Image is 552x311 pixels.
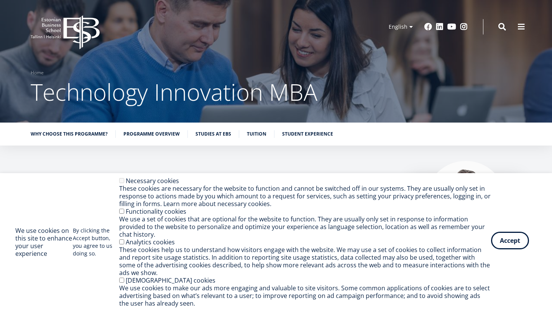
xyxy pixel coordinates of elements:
[31,76,317,108] span: Technology Innovation MBA
[119,284,491,307] div: We use cookies to make our ads more engaging and valuable to site visitors. Some common applicati...
[15,227,73,257] h2: We use cookies on this site to enhance your user experience
[424,23,432,31] a: Facebook
[9,116,42,123] span: Two-year MBA
[123,130,180,138] a: Programme overview
[73,227,120,257] p: By clicking the Accept button, you agree to us doing so.
[119,246,491,277] div: These cookies help us to understand how visitors engage with the website. We may use a set of coo...
[119,185,491,208] div: These cookies are necessary for the website to function and cannot be switched off in our systems...
[119,215,491,238] div: We use a set of cookies that are optional for the website to function. They are usually only set ...
[126,207,186,216] label: Functionality cookies
[126,276,215,285] label: [DEMOGRAPHIC_DATA] cookies
[195,130,231,138] a: Studies at EBS
[436,23,444,31] a: Linkedin
[2,127,7,132] input: Technology Innovation MBA
[126,177,179,185] label: Necessary cookies
[126,238,175,246] label: Analytics cookies
[182,0,207,7] span: Last Name
[9,106,71,113] span: One-year MBA (in Estonian)
[9,126,74,133] span: Technology Innovation MBA
[31,130,108,138] a: Why choose this programme?
[2,117,7,122] input: Two-year MBA
[247,130,266,138] a: Tuition
[447,23,456,31] a: Youtube
[426,161,506,241] img: Marko Rillo
[491,232,529,249] button: Accept
[460,23,468,31] a: Instagram
[282,130,333,138] a: Student experience
[2,107,7,112] input: One-year MBA (in Estonian)
[31,69,44,77] a: Home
